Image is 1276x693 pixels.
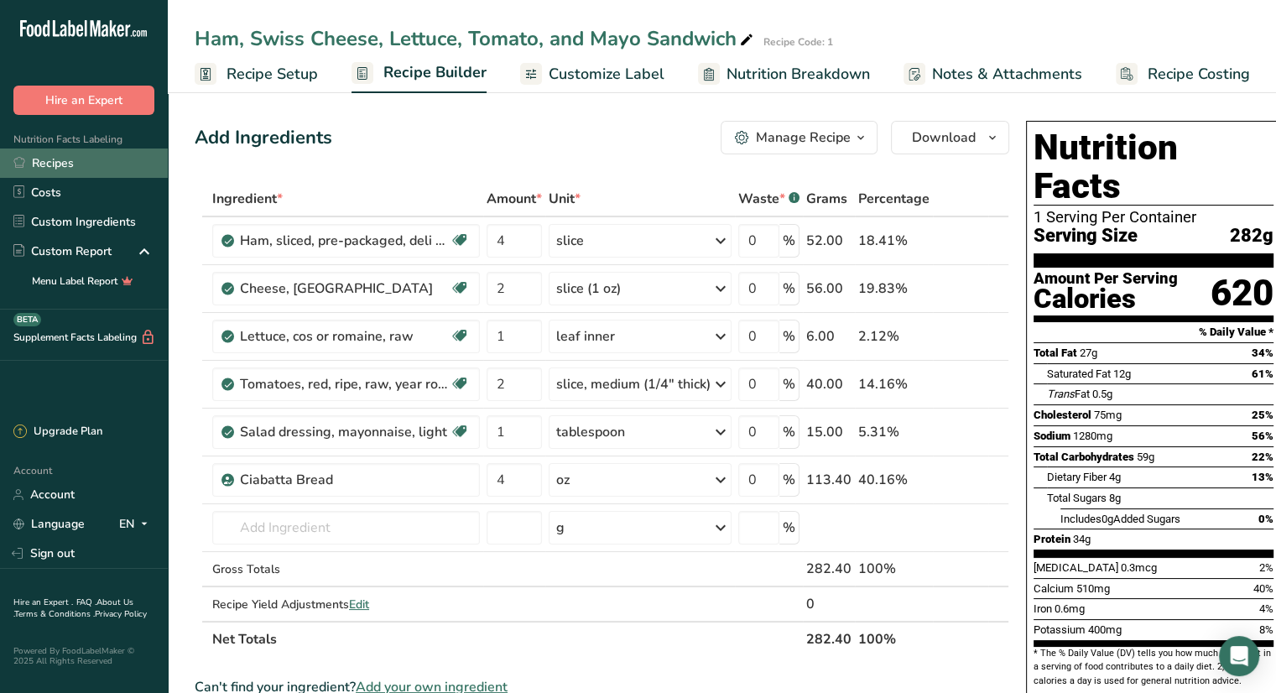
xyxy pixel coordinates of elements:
i: Trans [1047,388,1075,400]
div: Salad dressing, mayonnaise, light [240,422,450,442]
div: Custom Report [13,242,112,260]
div: 0 [806,594,852,614]
span: Fat [1047,388,1090,400]
a: Privacy Policy [95,608,147,620]
span: 510mg [1076,582,1110,595]
a: Customize Label [520,55,664,93]
a: Notes & Attachments [904,55,1082,93]
span: Iron [1034,602,1052,615]
span: Amount [487,189,542,209]
div: Tomatoes, red, ripe, raw, year round average [240,374,450,394]
button: Manage Recipe [721,121,878,154]
th: 100% [855,621,933,656]
span: Includes Added Sugars [1060,513,1180,525]
span: Percentage [858,189,930,209]
span: 8% [1259,623,1273,636]
div: Ham, sliced, pre-packaged, deli meat (96%fat free, water added) [240,231,450,251]
div: leaf inner [556,326,615,346]
span: Recipe Costing [1148,63,1250,86]
span: Recipe Builder [383,61,487,84]
span: 0.3mcg [1121,561,1157,574]
span: Calcium [1034,582,1074,595]
span: Notes & Attachments [932,63,1082,86]
span: Potassium [1034,623,1086,636]
span: 2% [1259,561,1273,574]
div: 56.00 [806,279,852,299]
span: 4g [1109,471,1121,483]
a: Recipe Setup [195,55,318,93]
div: Recipe Yield Adjustments [212,596,480,613]
div: 14.16% [858,374,930,394]
div: slice [556,231,584,251]
span: Serving Size [1034,226,1138,247]
span: 22% [1252,451,1273,463]
div: Lettuce, cos or romaine, raw [240,326,450,346]
span: 0g [1102,513,1113,525]
div: Ham, Swiss Cheese, Lettuce, Tomato, and Mayo Sandwich [195,23,757,54]
div: Gross Totals [212,560,480,578]
div: 19.83% [858,279,930,299]
span: Unit [549,189,581,209]
div: 1 Serving Per Container [1034,209,1273,226]
span: 13% [1252,471,1273,483]
span: Grams [806,189,847,209]
input: Add Ingredient [212,511,480,544]
div: Recipe Code: 1 [763,34,833,49]
button: Hire an Expert [13,86,154,115]
span: 40% [1253,582,1273,595]
div: 100% [858,559,930,579]
section: * The % Daily Value (DV) tells you how much a nutrient in a serving of food contributes to a dail... [1034,647,1273,688]
span: 61% [1252,367,1273,380]
th: Net Totals [209,621,803,656]
a: FAQ . [76,597,96,608]
span: 56% [1252,430,1273,442]
span: Customize Label [549,63,664,86]
a: Terms & Conditions . [14,608,95,620]
span: Recipe Setup [227,63,318,86]
span: Total Sugars [1047,492,1107,504]
span: Dietary Fiber [1047,471,1107,483]
span: 34g [1073,533,1091,545]
span: 0% [1258,513,1273,525]
div: Amount Per Serving [1034,271,1178,287]
span: 400mg [1088,623,1122,636]
a: Recipe Builder [352,54,487,94]
span: Protein [1034,533,1070,545]
a: About Us . [13,597,133,620]
span: Cholesterol [1034,409,1091,421]
span: Sodium [1034,430,1070,442]
span: 27g [1080,346,1097,359]
div: oz [556,470,570,490]
div: g [556,518,565,538]
div: Powered By FoodLabelMaker © 2025 All Rights Reserved [13,646,154,666]
span: Download [912,128,976,148]
span: 0.5g [1092,388,1112,400]
div: Upgrade Plan [13,424,102,440]
span: 282g [1230,226,1273,247]
span: 4% [1259,602,1273,615]
a: Nutrition Breakdown [698,55,870,93]
span: 25% [1252,409,1273,421]
h1: Nutrition Facts [1034,128,1273,206]
div: Add Ingredients [195,124,332,152]
div: slice (1 oz) [556,279,621,299]
span: [MEDICAL_DATA] [1034,561,1118,574]
span: Total Carbohydrates [1034,451,1134,463]
div: 52.00 [806,231,852,251]
a: Language [13,509,85,539]
span: 1280mg [1073,430,1112,442]
div: 2.12% [858,326,930,346]
span: Edit [349,597,369,612]
div: Ciabatta Bread [240,470,450,490]
span: 59g [1137,451,1154,463]
div: 5.31% [858,422,930,442]
div: Manage Recipe [756,128,851,148]
div: 15.00 [806,422,852,442]
span: Ingredient [212,189,283,209]
div: EN [119,514,154,534]
span: 75mg [1094,409,1122,421]
div: 620 [1211,271,1273,315]
a: Recipe Costing [1116,55,1250,93]
span: Nutrition Breakdown [727,63,870,86]
div: 6.00 [806,326,852,346]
